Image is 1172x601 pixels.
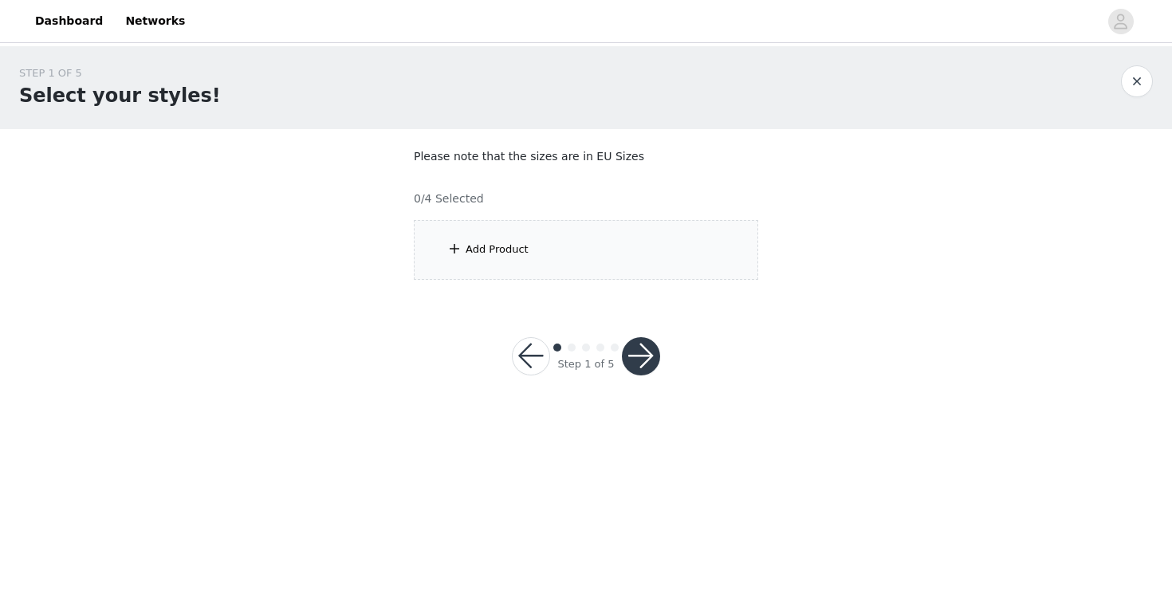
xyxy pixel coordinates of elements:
[116,3,195,39] a: Networks
[19,81,221,110] h1: Select your styles!
[557,356,614,372] div: Step 1 of 5
[19,65,221,81] div: STEP 1 OF 5
[466,242,529,257] div: Add Product
[26,3,112,39] a: Dashboard
[414,191,484,207] h4: 0/4 Selected
[414,148,758,165] p: Please note that the sizes are in EU Sizes
[1113,9,1128,34] div: avatar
